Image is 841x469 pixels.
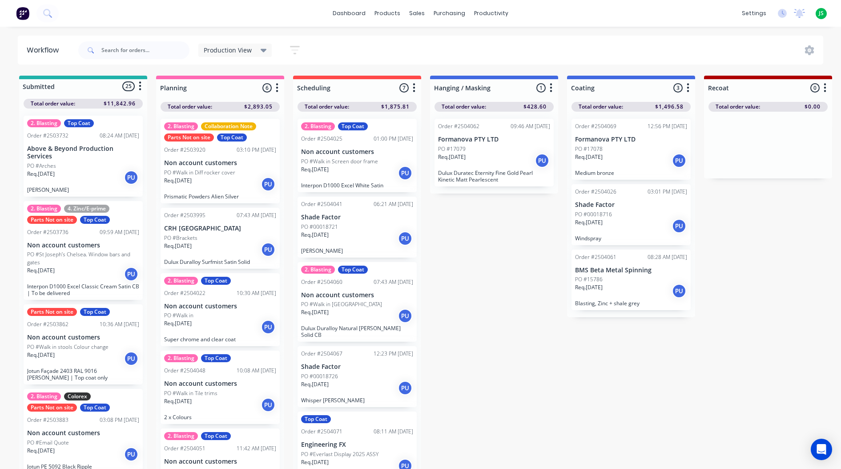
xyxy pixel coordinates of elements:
[164,146,205,154] div: Order #2503920
[237,445,276,453] div: 11:42 AM [DATE]
[370,7,405,20] div: products
[575,235,687,242] p: Windspray
[575,188,616,196] div: Order #2504026
[217,133,247,142] div: Top Coat
[811,439,832,460] div: Open Intercom Messenger
[164,234,197,242] p: PO #Brackets
[64,119,94,127] div: Top Coat
[298,262,417,342] div: 2. BlastingTop CoatOrder #250406007:43 AM [DATE]Non account customersPO #Walk in [GEOGRAPHIC_DATA...
[648,122,687,130] div: 12:56 PM [DATE]
[164,367,205,375] div: Order #2504048
[301,380,329,388] p: Req. [DATE]
[301,247,413,254] p: [PERSON_NAME]
[164,380,276,388] p: Non account customers
[381,103,410,111] span: $1,875.81
[301,291,413,299] p: Non account customers
[164,133,214,142] div: Parts Not on site
[124,170,138,185] div: PU
[237,367,276,375] div: 10:08 AM [DATE]
[301,441,413,449] p: Engineering FX
[261,398,275,412] div: PU
[737,7,771,20] div: settings
[27,170,55,178] p: Req. [DATE]
[27,334,139,341] p: Non account customers
[164,303,276,310] p: Non account customers
[301,214,413,221] p: Shade Factor
[301,223,338,231] p: PO #00018721
[575,275,603,283] p: PO #15786
[168,103,212,111] span: Total order value:
[374,135,413,143] div: 01:00 PM [DATE]
[164,225,276,232] p: CRH [GEOGRAPHIC_DATA]
[201,277,231,285] div: Top Coat
[301,308,329,316] p: Req. [DATE]
[24,304,143,384] div: Parts Not on siteTop CoatOrder #250386210:36 AM [DATE]Non account customersPO #Walk in stools Col...
[575,201,687,209] p: Shade Factor
[648,188,687,196] div: 03:01 PM [DATE]
[575,267,687,274] p: BMS Beta Metal Spinning
[716,103,760,111] span: Total order value:
[244,103,273,111] span: $2,893.05
[64,392,91,400] div: Colorex
[301,182,413,189] p: Interpon D1000 Excel White Satin
[124,447,138,461] div: PU
[301,200,342,208] div: Order #2504041
[438,170,550,183] p: Dulux Duratec Eternity Fine Gold Pearl Kinetic Matt Pearlescent
[27,145,139,160] p: Above & Beyond Production Services
[301,148,413,156] p: Non account customers
[100,320,139,328] div: 10:36 AM [DATE]
[398,309,412,323] div: PU
[301,450,378,458] p: PO #Everlast Display 2025 ASSY
[164,277,198,285] div: 2. Blasting
[27,343,109,351] p: PO #Walk in stools Colour change
[442,103,486,111] span: Total order value:
[27,368,139,381] p: Jotun Façade 2403 RAL 9016 [PERSON_NAME] | Top coat only
[27,205,61,213] div: 2. Blasting
[575,253,616,261] div: Order #2504061
[805,103,821,111] span: $0.00
[27,320,68,328] div: Order #2503862
[672,284,686,298] div: PU
[64,205,109,213] div: 4. Zinc/E-prime
[164,311,193,319] p: PO #Walk in
[164,397,192,405] p: Req. [DATE]
[24,116,143,197] div: 2. BlastingTop CoatOrder #250373208:24 AM [DATE]Above & Beyond Production ServicesPO #ArchesReq.[...
[164,319,192,327] p: Req. [DATE]
[161,119,280,203] div: 2. BlastingCollaboration NoteParts Not on siteTop CoatOrder #250392003:10 PM [DATE]Non account cu...
[261,177,275,191] div: PU
[100,416,139,424] div: 03:08 PM [DATE]
[301,300,382,308] p: PO #Walk in [GEOGRAPHIC_DATA]
[124,267,138,281] div: PU
[575,283,603,291] p: Req. [DATE]
[301,458,329,466] p: Req. [DATE]
[298,119,417,192] div: 2. BlastingTop CoatOrder #250402501:00 PM [DATE]Non account customersPO #Walk in Screen door fram...
[305,103,349,111] span: Total order value:
[27,119,61,127] div: 2. Blasting
[27,439,69,447] p: PO #Email Quote
[164,259,276,265] p: Dulux Duralloy Surfmist Satin Solid
[164,211,205,219] div: Order #2503995
[161,351,280,424] div: 2. BlastingTop CoatOrder #250404810:08 AM [DATE]Non account customersPO #Walk in Tile trimsReq.[D...
[27,351,55,359] p: Req. [DATE]
[672,219,686,233] div: PU
[648,253,687,261] div: 08:28 AM [DATE]
[261,243,275,257] div: PU
[164,354,198,362] div: 2. Blasting
[429,7,470,20] div: purchasing
[161,273,280,347] div: 2. BlastingTop CoatOrder #250402210:30 AM [DATE]Non account customersPO #Walk inReq.[DATE]PUSuper...
[237,146,276,154] div: 03:10 PM [DATE]
[374,428,413,436] div: 08:11 AM [DATE]
[438,136,550,143] p: Formanova PTY LTD
[575,300,687,307] p: Blasting, Zinc + shale grey
[301,325,413,338] p: Dulux Duralloy Natural [PERSON_NAME] Solid CB
[523,103,547,111] span: $428.60
[164,242,192,250] p: Req. [DATE]
[164,432,198,440] div: 2. Blasting
[374,200,413,208] div: 06:21 AM [DATE]
[124,352,138,366] div: PU
[164,445,205,453] div: Order #2504051
[301,122,335,130] div: 2. Blasting
[201,122,256,130] div: Collaboration Note
[575,218,603,226] p: Req. [DATE]
[101,41,189,59] input: Search for orders...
